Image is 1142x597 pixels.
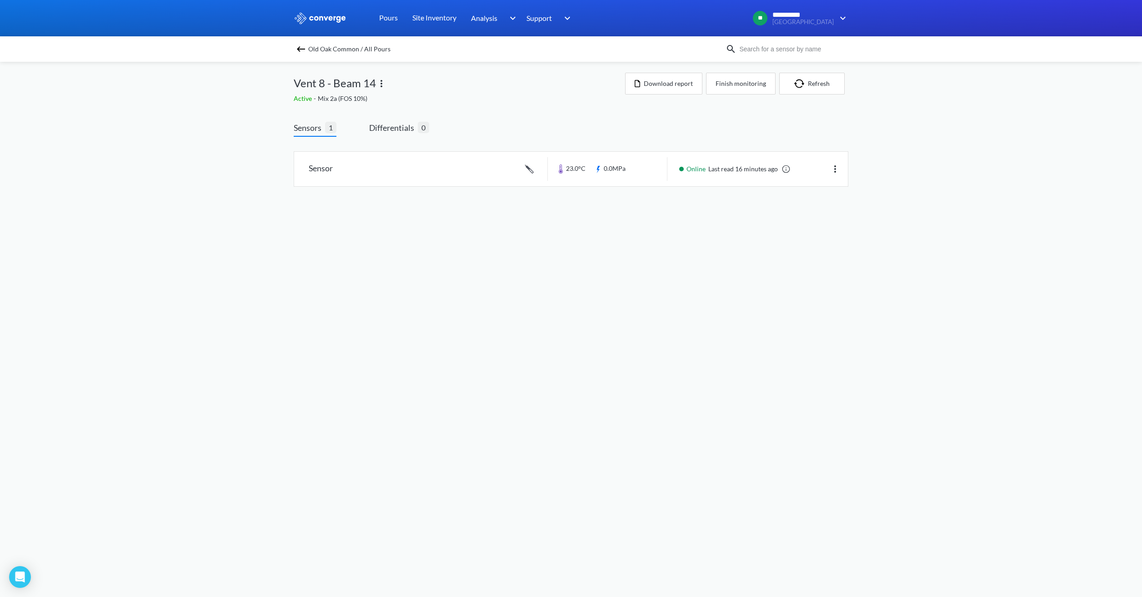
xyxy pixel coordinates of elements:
[294,75,376,92] span: Vent 8 - Beam 14
[418,122,429,133] span: 0
[308,43,391,55] span: Old Oak Common / All Pours
[9,566,31,588] div: Open Intercom Messenger
[772,19,834,25] span: [GEOGRAPHIC_DATA]
[376,78,387,89] img: more.svg
[504,13,518,24] img: downArrow.svg
[296,44,306,55] img: backspace.svg
[294,12,346,24] img: logo_ewhite.svg
[314,95,318,102] span: -
[779,73,845,95] button: Refresh
[325,122,336,133] span: 1
[294,94,625,104] div: Mix 2a (FOS 10%)
[736,44,846,54] input: Search for a sensor by name
[625,73,702,95] button: Download report
[635,80,640,87] img: icon-file.svg
[558,13,573,24] img: downArrow.svg
[834,13,848,24] img: downArrow.svg
[294,95,314,102] span: Active
[526,12,552,24] span: Support
[794,79,808,88] img: icon-refresh.svg
[369,121,418,134] span: Differentials
[471,12,497,24] span: Analysis
[830,164,841,174] img: more.svg
[726,44,736,55] img: icon-search.svg
[294,121,325,134] span: Sensors
[706,73,776,95] button: Finish monitoring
